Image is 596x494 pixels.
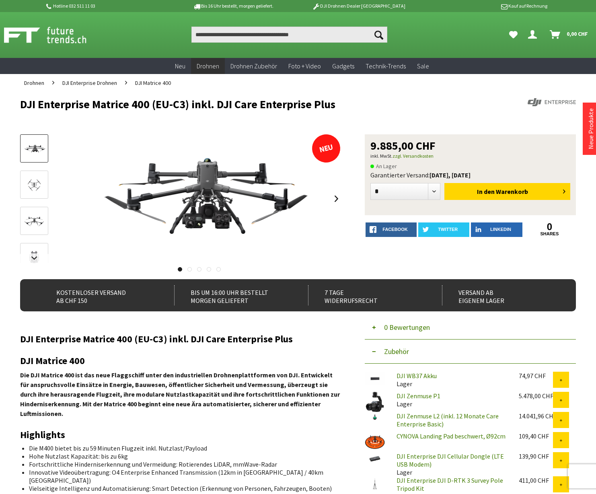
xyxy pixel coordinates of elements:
div: 74,97 CHF [519,372,553,380]
div: 139,90 CHF [519,452,553,460]
h2: DJI Matrice 400 [20,356,343,366]
a: twitter [418,222,469,237]
h2: DJI Enterprise Matrice 400 (EU-C3) inkl. DJI Care Enterprise Plus [20,334,343,344]
img: DJI Enterprise DJI Cellular Dongle (LTE USB Modem) [365,452,385,465]
h1: DJI Enterprise Matrice 400 (EU-C3) inkl. DJI Care Enterprise Plus [20,98,465,110]
a: DJI Enterprise DJI D-RTK 3 Survey Pole Tripod Kit [397,476,503,492]
div: Bis um 16:00 Uhr bestellt Morgen geliefert [174,285,292,305]
img: DJI Enterprise DJI D-RTK 3 Survey Pole Tripod Kit [365,476,385,492]
a: facebook [366,222,417,237]
img: DJI Enterprise Matrice 400 (EU-C3) inkl. DJI Care Enterprise Plus [85,134,314,263]
a: Dein Konto [525,27,543,43]
a: Drohnen [20,74,48,92]
span: Drohnen [197,62,219,70]
a: DJI Enterprise Drohnen [58,74,121,92]
span: Foto + Video [288,62,321,70]
span: Neu [175,62,185,70]
div: Kostenloser Versand ab CHF 150 [40,285,158,305]
a: Gadgets [327,58,360,74]
input: Produkt, Marke, Kategorie, EAN, Artikelnummer… [191,27,388,43]
a: Sale [411,58,435,74]
div: 109,40 CHF [519,432,553,440]
span: An Lager [370,161,397,171]
li: Die M400 bietet bis zu 59 Minuten Flugzeit inkl. Nutzlast/Payload [29,444,336,452]
li: Innovative Videoübertragung: O4 Enterprise Enhanced Transmission (12km in [GEOGRAPHIC_DATA] / 40k... [29,468,336,484]
button: In den Warenkorb [444,183,570,200]
span: DJI Matrice 400 [135,79,171,86]
a: Warenkorb [547,27,592,43]
b: [DATE], [DATE] [430,171,471,179]
a: DJI WB37 Akku [397,372,437,380]
span: Drohnen Zubehör [230,62,277,70]
a: DJI Zenmuse L2 (inkl. 12 Monate Care Enterprise Basic) [397,412,499,428]
div: Lager [390,452,513,476]
button: 0 Bewertungen [365,315,576,340]
span: LinkedIn [490,227,511,232]
p: Hotline 032 511 11 03 [45,1,170,11]
div: 411,00 CHF [519,476,553,484]
span: facebook [382,227,407,232]
p: Bis 16 Uhr bestellt, morgen geliefert. [170,1,296,11]
div: Lager [390,372,513,388]
img: DJI Zenmuse P1 [365,392,385,412]
a: Meine Favoriten [505,27,522,43]
a: DJI Zenmuse P1 [397,392,440,400]
strong: Die DJI Matrice 400 ist das neue Flaggschiff unter den industriellen Drohnenplattformen von DJI. ... [20,371,340,418]
a: zzgl. Versandkosten [393,153,434,159]
h2: Highlights [20,430,343,440]
a: LinkedIn [471,222,522,237]
button: Suchen [370,27,387,43]
p: Kauf auf Rechnung [421,1,547,11]
span: Technik-Trends [366,62,406,70]
span: 9.885,00 CHF [370,140,436,151]
img: Shop Futuretrends - zur Startseite wechseln [4,25,104,45]
span: twitter [438,227,458,232]
div: Versand ab eigenem Lager [442,285,560,305]
img: DJI Enterprise [528,98,576,106]
a: DJI Matrice 400 [131,74,175,92]
img: DJI WB37 Akku [365,372,385,385]
p: inkl. MwSt. [370,151,570,161]
img: Vorschau: DJI Enterprise Matrice 400 (EU-C3) inkl. DJI Care Enterprise Plus [23,142,46,156]
span: Sale [417,62,429,70]
span: Drohnen [24,79,44,86]
span: In den [477,187,495,196]
span: DJI Enterprise Drohnen [62,79,117,86]
span: 0,00 CHF [567,27,588,40]
a: 0 [524,222,575,231]
div: 14.041,96 CHF [519,412,553,420]
li: Hohe Nutzlast Kapazität: bis zu 6kg [29,452,336,460]
span: Warenkorb [496,187,528,196]
a: Technik-Trends [360,58,411,74]
div: Lager [390,392,513,408]
a: Drohnen Zubehör [225,58,283,74]
div: 7 Tage Widerrufsrecht [308,285,426,305]
a: CYNOVA Landing Pad beschwert, Ø92cm [397,432,506,440]
div: Garantierter Versand: [370,171,570,179]
p: DJI Drohnen Dealer [GEOGRAPHIC_DATA] [296,1,421,11]
a: Foto + Video [283,58,327,74]
a: shares [524,231,575,237]
a: DJI Enterprise DJI Cellular Dongle (LTE USB Modem) [397,452,504,468]
span: Gadgets [332,62,354,70]
img: DJI Zenmuse L2 (inkl. 12 Monate Care Enterprise Basic) [365,412,385,423]
li: Fortschrittliche Hinderniserkennung und Vermeidung: Rotierendes LiDAR, mmWave-Radar [29,460,336,468]
div: 5.478,00 CHF [519,392,553,400]
a: Neue Produkte [587,108,595,149]
a: Neu [169,58,191,74]
button: Zubehör [365,340,576,364]
img: CYNOVA Landing Pad beschwert, Ø92cm [365,432,385,452]
a: Drohnen [191,58,225,74]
